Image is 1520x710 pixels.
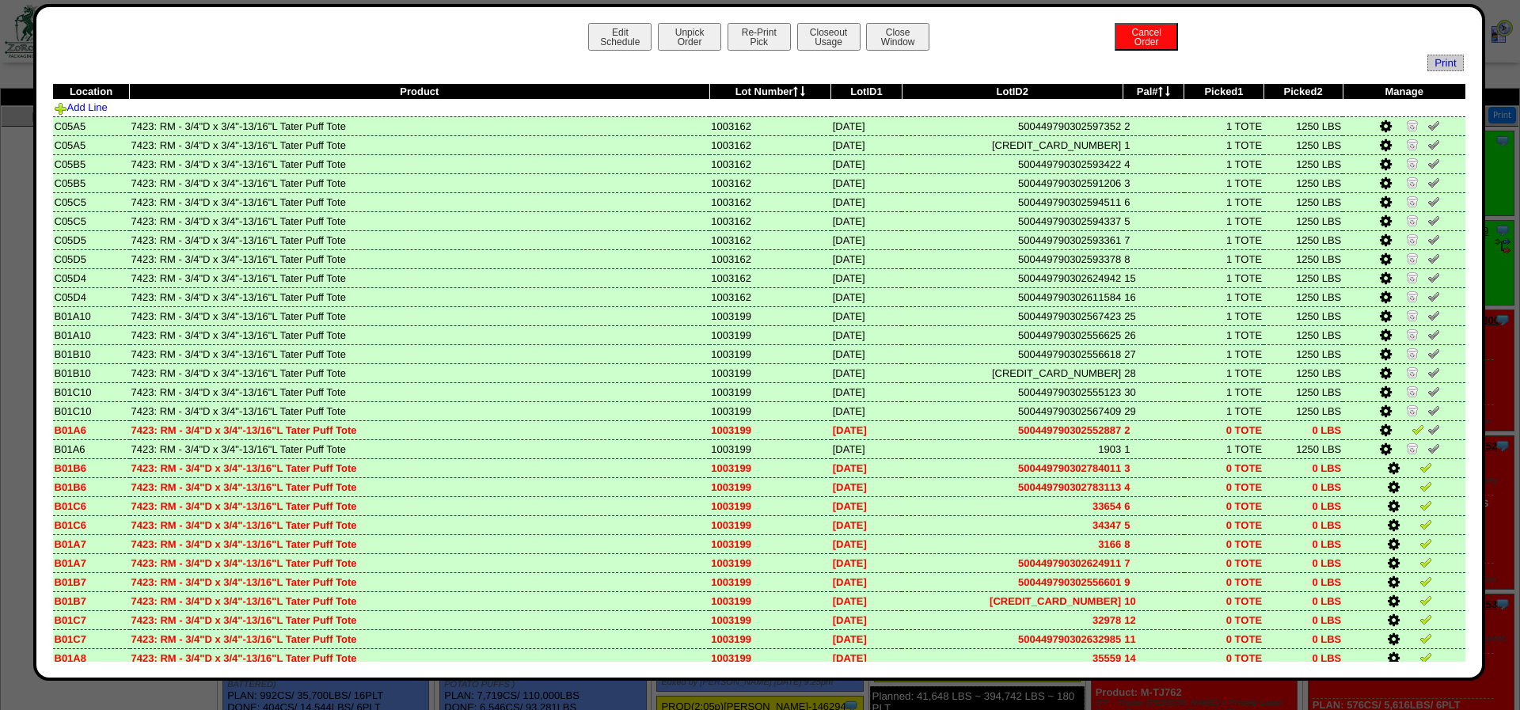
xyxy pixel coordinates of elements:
td: B01A7 [53,534,130,553]
button: CloseoutUsage [797,23,861,51]
img: Zero Item and Verify [1406,233,1419,245]
td: 10 [1123,591,1184,610]
td: 1003199 [709,439,830,458]
td: 26 [1123,325,1184,344]
img: Verify Pick [1412,423,1424,435]
button: EditSchedule [588,23,652,51]
td: 30 [1123,382,1184,401]
img: Verify Pick [1419,480,1432,492]
td: 3 [1123,173,1184,192]
td: [DATE] [831,420,902,439]
td: 16 [1123,287,1184,306]
td: 500449790302632985 [902,629,1123,648]
td: 1003199 [709,648,830,667]
img: Verify Pick [1419,556,1432,568]
td: 0 TOTE [1184,496,1263,515]
td: 500449790302567423 [902,306,1123,325]
td: [DATE] [831,496,902,515]
td: B01B6 [53,477,130,496]
td: 7423: RM - 3/4"D x 3/4"-13/16"L Tater Puff Tote [130,306,710,325]
td: [CREDIT_CARD_NUMBER] [902,135,1123,154]
td: [DATE] [831,610,902,629]
td: 5 [1123,515,1184,534]
td: 1250 LBS [1263,325,1343,344]
td: 1 TOTE [1184,401,1263,420]
td: 1250 LBS [1263,382,1343,401]
td: B01A7 [53,553,130,572]
td: [DATE] [831,325,902,344]
td: B01C7 [53,629,130,648]
img: Zero Item and Verify [1406,176,1419,188]
td: 0 TOTE [1184,572,1263,591]
td: 1 TOTE [1184,192,1263,211]
td: [DATE] [831,439,902,458]
td: 1003199 [709,382,830,401]
td: [DATE] [831,116,902,135]
td: C05A5 [53,135,130,154]
td: 1 TOTE [1184,135,1263,154]
img: Zero Item and Verify [1406,366,1419,378]
td: 0 LBS [1263,591,1343,610]
img: Verify Pick [1419,499,1432,511]
img: Un-Verify Pick [1427,119,1440,131]
th: Picked1 [1184,84,1263,100]
td: 500449790302591206 [902,173,1123,192]
img: Zero Item and Verify [1406,442,1419,454]
th: Manage [1343,84,1465,100]
td: 1003162 [709,287,830,306]
td: [DATE] [831,629,902,648]
td: 500449790302611584 [902,287,1123,306]
td: 7423: RM - 3/4"D x 3/4"-13/16"L Tater Puff Tote [130,325,710,344]
td: 0 TOTE [1184,515,1263,534]
td: 7423: RM - 3/4"D x 3/4"-13/16"L Tater Puff Tote [130,648,710,667]
td: 1250 LBS [1263,230,1343,249]
img: Zero Item and Verify [1406,385,1419,397]
td: 500449790302593422 [902,154,1123,173]
a: CloseWindow [864,36,931,47]
td: [DATE] [831,515,902,534]
td: 0 LBS [1263,496,1343,515]
td: 3166 [902,534,1123,553]
td: B01C10 [53,401,130,420]
td: B01A10 [53,306,130,325]
td: 3 [1123,458,1184,477]
td: 1 TOTE [1184,439,1263,458]
td: 0 LBS [1263,420,1343,439]
th: Picked2 [1263,84,1343,100]
td: 0 LBS [1263,458,1343,477]
td: [DATE] [831,572,902,591]
th: Lot Number [709,84,830,100]
td: B01C10 [53,382,130,401]
img: Verify Pick [1419,632,1432,644]
td: C05A5 [53,116,130,135]
a: Add Line [55,101,108,113]
td: 7423: RM - 3/4"D x 3/4"-13/16"L Tater Puff Tote [130,401,710,420]
td: 9 [1123,572,1184,591]
td: 28 [1123,363,1184,382]
td: 7423: RM - 3/4"D x 3/4"-13/16"L Tater Puff Tote [130,249,710,268]
img: Un-Verify Pick [1427,157,1440,169]
td: [DATE] [831,477,902,496]
td: 1 [1123,135,1184,154]
img: Un-Verify Pick [1427,195,1440,207]
td: 7423: RM - 3/4"D x 3/4"-13/16"L Tater Puff Tote [130,268,710,287]
td: 500449790302556625 [902,325,1123,344]
td: B01A10 [53,325,130,344]
td: 1003199 [709,420,830,439]
td: 7423: RM - 3/4"D x 3/4"-13/16"L Tater Puff Tote [130,515,710,534]
td: 500449790302593361 [902,230,1123,249]
td: 0 LBS [1263,648,1343,667]
td: 11 [1123,629,1184,648]
td: 7423: RM - 3/4"D x 3/4"-13/16"L Tater Puff Tote [130,211,710,230]
td: C05B5 [53,173,130,192]
td: 500449790302783113 [902,477,1123,496]
td: 1003162 [709,135,830,154]
img: Un-Verify Pick [1427,271,1440,283]
td: 6 [1123,496,1184,515]
img: Un-Verify Pick [1427,214,1440,226]
td: [DATE] [831,230,902,249]
button: UnpickOrder [658,23,721,51]
td: 1003199 [709,363,830,382]
td: 1003162 [709,192,830,211]
img: Un-Verify Pick [1427,138,1440,150]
